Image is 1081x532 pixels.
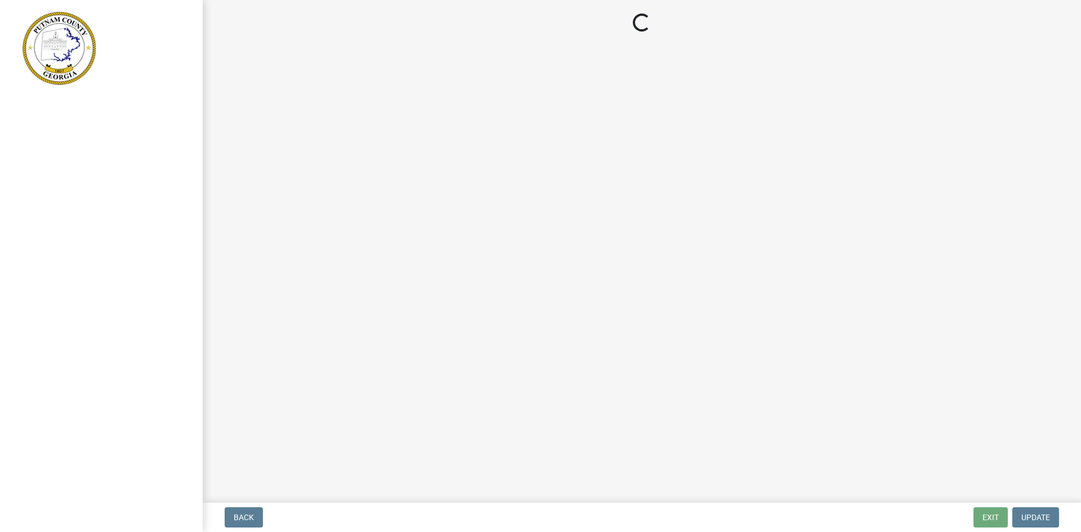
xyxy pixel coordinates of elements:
[1012,507,1059,527] button: Update
[234,513,254,522] span: Back
[973,507,1008,527] button: Exit
[23,12,96,85] img: Putnam County, Georgia
[225,507,263,527] button: Back
[1021,513,1050,522] span: Update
